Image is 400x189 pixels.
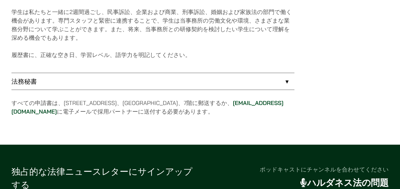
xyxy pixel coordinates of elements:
p: すべての申請書は、[STREET_ADDRESS]、[GEOGRAPHIC_DATA]、7階に郵送するか、 に電子メールで採用パートナーに送付する必要があります。 [11,99,294,116]
p: ポッドキャストにチャンネルを合わせてください [205,165,389,174]
p: 学生は私たちと一緒に2週間過ごし、民事訴訟、企業および商業、刑事訴訟、婚姻および家族法の部門で働く機会があります。専門スタッフと緊密に連携することで、学生は当事務所の労働文化や環境、さまざまな業... [11,8,294,42]
a: [EMAIL_ADDRESS][DOMAIN_NAME] [11,99,284,115]
a: ハルダネス法の問題 [300,177,389,189]
a: 法務秘書 [11,73,294,90]
font: ハルダネス法の問題 [307,177,389,189]
p: 履歴書に、正確な空き日、学習レベル、語学力を明記してください。 [11,51,294,59]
